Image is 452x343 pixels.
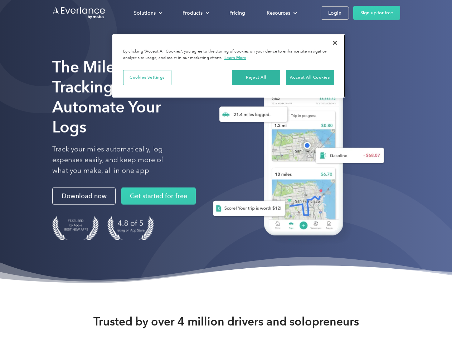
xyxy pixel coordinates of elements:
button: Close [327,35,343,51]
a: Get started for free [121,188,196,205]
img: Everlance, mileage tracker app, expense tracking app [201,68,390,246]
div: Products [175,7,215,19]
div: Resources [259,7,303,19]
a: Go to homepage [52,6,106,20]
button: Cookies Settings [123,70,171,85]
img: Badge for Featured by Apple Best New Apps [52,216,99,240]
div: Login [328,9,341,18]
img: 4.9 out of 5 stars on the app store [107,216,154,240]
a: Download now [52,188,116,205]
strong: Trusted by over 4 million drivers and solopreneurs [93,314,359,329]
div: Products [183,9,203,18]
a: Sign up for free [353,6,400,20]
div: Privacy [112,34,345,98]
p: Track your miles automatically, log expenses easily, and keep more of what you make, all in one app [52,144,180,176]
div: Resources [267,9,290,18]
div: By clicking “Accept All Cookies”, you agree to the storing of cookies on your device to enhance s... [123,49,334,61]
button: Reject All [232,70,280,85]
a: Pricing [222,7,252,19]
div: Solutions [127,7,168,19]
div: Pricing [229,9,245,18]
a: More information about your privacy, opens in a new tab [224,55,246,60]
div: Cookie banner [112,34,345,98]
button: Accept All Cookies [286,70,334,85]
a: Login [321,6,349,20]
div: Solutions [134,9,156,18]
